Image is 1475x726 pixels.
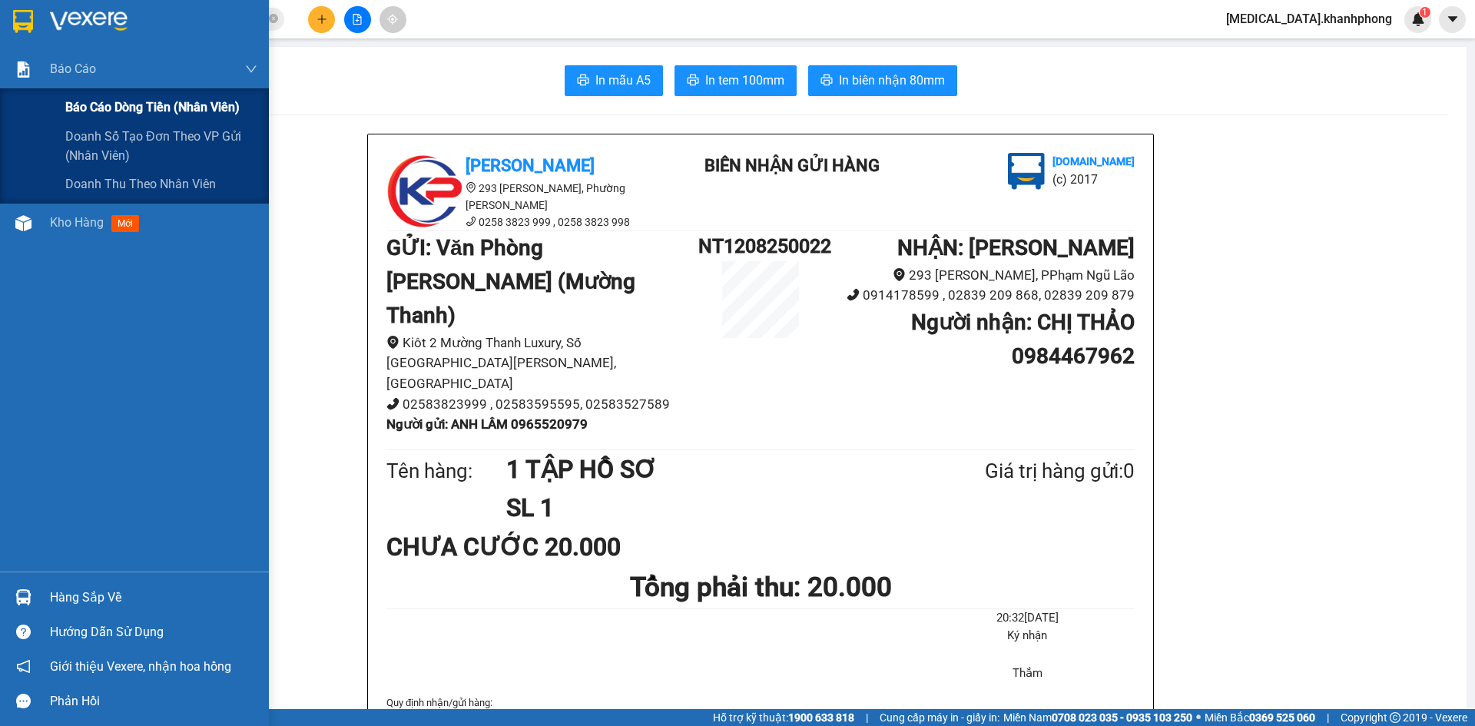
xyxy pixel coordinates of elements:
[466,156,595,175] b: [PERSON_NAME]
[65,174,216,194] span: Doanh thu theo nhân viên
[15,215,31,231] img: warehouse-icon
[19,19,96,96] img: logo.jpg
[704,156,880,175] b: BIÊN NHẬN GỬI HÀNG
[910,456,1135,487] div: Giá trị hàng gửi: 0
[1249,711,1315,724] strong: 0369 525 060
[1390,712,1400,723] span: copyright
[50,657,231,676] span: Giới thiệu Vexere, nhận hoa hồng
[1420,7,1430,18] sup: 1
[386,235,635,328] b: GỬI : Văn Phòng [PERSON_NAME] (Mường Thanh)
[129,58,211,71] b: [DOMAIN_NAME]
[386,566,1135,608] h1: Tổng phải thu: 20.000
[50,690,257,713] div: Phản hồi
[897,235,1135,260] b: NHẬN : [PERSON_NAME]
[15,61,31,78] img: solution-icon
[344,6,371,33] button: file-add
[893,268,906,281] span: environment
[823,265,1135,286] li: 293 [PERSON_NAME], PPhạm Ngũ Lão
[920,609,1135,628] li: 20:32[DATE]
[1411,12,1425,26] img: icon-new-feature
[1008,153,1045,190] img: logo.jpg
[713,709,854,726] span: Hỗ trợ kỹ thuật:
[308,6,335,33] button: plus
[1422,7,1427,18] span: 1
[506,489,910,527] h1: SL 1
[386,180,663,214] li: 293 [PERSON_NAME], Phường [PERSON_NAME]
[698,231,823,261] h1: NT1208250022
[565,65,663,96] button: printerIn mẫu A5
[1052,170,1135,189] li: (c) 2017
[15,589,31,605] img: warehouse-icon
[386,153,463,230] img: logo.jpg
[65,127,257,165] span: Doanh số tạo đơn theo VP gửi (nhân viên)
[386,336,399,349] span: environment
[577,74,589,88] span: printer
[111,215,139,232] span: mới
[50,621,257,644] div: Hướng dẫn sử dụng
[675,65,797,96] button: printerIn tem 100mm
[19,99,87,171] b: [PERSON_NAME]
[317,14,327,25] span: plus
[16,659,31,674] span: notification
[245,63,257,75] span: down
[65,98,240,117] span: Báo cáo dòng tiền (nhân viên)
[1214,9,1404,28] span: [MEDICAL_DATA].khanhphong
[386,394,698,415] li: 02583823999 , 02583595595, 02583527589
[13,10,33,33] img: logo-vxr
[506,450,910,489] h1: 1 TẬP HỒ SƠ
[269,14,278,23] span: close-circle
[880,709,999,726] span: Cung cấp máy in - giấy in:
[269,12,278,27] span: close-circle
[920,627,1135,645] li: Ký nhận
[16,625,31,639] span: question-circle
[1196,714,1201,721] span: ⚪️
[1327,709,1329,726] span: |
[705,71,784,90] span: In tem 100mm
[50,215,104,230] span: Kho hàng
[99,22,147,121] b: BIÊN NHẬN GỬI HÀNG
[847,288,860,301] span: phone
[50,586,257,609] div: Hàng sắp về
[788,711,854,724] strong: 1900 633 818
[1052,711,1192,724] strong: 0708 023 035 - 0935 103 250
[466,182,476,193] span: environment
[911,310,1135,369] b: Người nhận : CHỊ THẢO 0984467962
[386,333,698,394] li: Kiôt 2 Mường Thanh Luxury, Số [GEOGRAPHIC_DATA][PERSON_NAME], [GEOGRAPHIC_DATA]
[387,14,398,25] span: aim
[1052,155,1135,167] b: [DOMAIN_NAME]
[380,6,406,33] button: aim
[50,59,96,78] span: Báo cáo
[386,214,663,230] li: 0258 3823 999 , 0258 3823 998
[386,456,506,487] div: Tên hàng:
[920,665,1135,683] li: Thắm
[129,73,211,92] li: (c) 2017
[1446,12,1460,26] span: caret-down
[1205,709,1315,726] span: Miền Bắc
[386,397,399,410] span: phone
[386,416,588,432] b: Người gửi : ANH LÂM 0965520979
[16,694,31,708] span: message
[687,74,699,88] span: printer
[466,216,476,227] span: phone
[820,74,833,88] span: printer
[1439,6,1466,33] button: caret-down
[167,19,204,56] img: logo.jpg
[1003,709,1192,726] span: Miền Nam
[839,71,945,90] span: In biên nhận 80mm
[386,528,633,566] div: CHƯA CƯỚC 20.000
[352,14,363,25] span: file-add
[595,71,651,90] span: In mẫu A5
[808,65,957,96] button: printerIn biên nhận 80mm
[866,709,868,726] span: |
[823,285,1135,306] li: 0914178599 , 02839 209 868, 02839 209 879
